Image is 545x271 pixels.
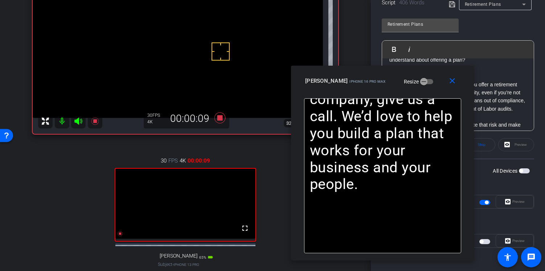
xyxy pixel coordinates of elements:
[465,2,501,7] span: Retirement Plans
[180,157,186,165] span: 4K
[168,157,178,165] span: FPS
[161,157,167,165] span: 30
[152,113,160,118] span: FPS
[165,112,214,125] div: 00:00:09
[284,119,307,128] span: 324.1 GB
[388,20,453,29] input: Title
[173,263,199,267] span: iPhone 13 Pro
[147,119,165,125] div: 4K
[158,261,199,268] span: Subject
[402,42,416,57] button: Italic (⌘I)
[503,253,512,262] mat-icon: accessibility
[527,253,536,262] mat-icon: message
[448,77,457,86] mat-icon: close
[188,157,210,165] span: 00:00:09
[241,224,249,233] mat-icon: fullscreen
[172,262,173,267] span: -
[208,254,213,260] mat-icon: battery_std
[493,167,519,174] label: All Devices
[199,255,206,259] span: 65%
[478,143,485,147] span: Stop
[310,6,455,193] p: [[PERSON_NAME]] If you’d like to see what our level of service and support can look like for your...
[147,112,165,118] div: 30
[160,253,197,259] span: [PERSON_NAME]
[349,79,385,83] span: iPhone 16 Pro Max
[404,78,421,85] label: Resize
[305,78,348,84] span: [PERSON_NAME]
